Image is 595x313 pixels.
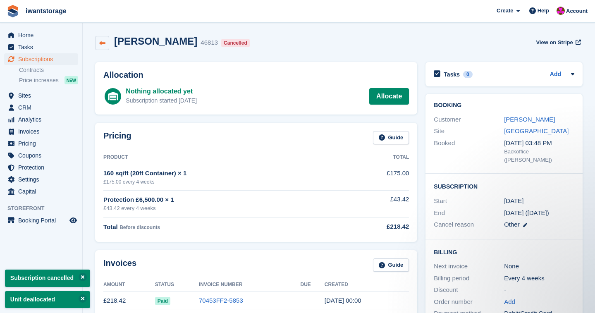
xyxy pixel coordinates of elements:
[4,215,78,226] a: menu
[463,71,473,78] div: 0
[221,39,250,47] div: Cancelled
[434,208,504,218] div: End
[103,131,131,145] h2: Pricing
[18,186,68,197] span: Capital
[504,221,520,228] span: Other
[504,285,574,295] div: -
[103,278,155,291] th: Amount
[369,88,409,105] a: Allocate
[434,285,504,295] div: Discount
[68,215,78,225] a: Preview store
[4,114,78,125] a: menu
[103,151,344,164] th: Product
[504,209,549,216] span: [DATE] ([DATE])
[19,76,78,85] a: Price increases NEW
[18,53,68,65] span: Subscriptions
[434,196,504,206] div: Start
[114,36,197,47] h2: [PERSON_NAME]
[504,196,523,206] time: 2024-08-01 23:00:00 UTC
[434,262,504,271] div: Next invoice
[126,86,197,96] div: Nothing allocated yet
[19,66,78,74] a: Contracts
[4,41,78,53] a: menu
[119,225,160,230] span: Before discounts
[18,29,68,41] span: Home
[201,38,218,48] div: 46813
[434,274,504,283] div: Billing period
[434,127,504,136] div: Site
[103,291,155,310] td: £218.42
[155,297,170,305] span: Paid
[434,102,574,109] h2: Booking
[373,131,409,145] a: Guide
[5,270,90,287] p: Subscription cancelled
[434,248,574,256] h2: Billing
[103,70,409,80] h2: Allocation
[4,174,78,185] a: menu
[103,178,344,186] div: £175.00 every 4 weeks
[434,220,504,229] div: Cancel reason
[103,169,344,178] div: 160 sq/ft (20ft Container) × 1
[18,126,68,137] span: Invoices
[4,126,78,137] a: menu
[103,223,118,230] span: Total
[103,258,136,272] h2: Invoices
[126,96,197,105] div: Subscription started [DATE]
[504,148,574,164] div: Backoffice ([PERSON_NAME])
[18,90,68,101] span: Sites
[504,297,515,307] a: Add
[103,195,344,205] div: Protection £6,500.00 × 1
[4,53,78,65] a: menu
[504,274,574,283] div: Every 4 weeks
[4,162,78,173] a: menu
[344,190,409,217] td: £43.42
[4,186,78,197] a: menu
[504,139,574,148] div: [DATE] 03:48 PM
[155,278,199,291] th: Status
[533,36,583,49] a: View on Stripe
[434,139,504,164] div: Booked
[344,164,409,190] td: £175.00
[434,115,504,124] div: Customer
[325,278,409,291] th: Created
[557,7,565,15] img: Jonathan
[7,5,19,17] img: stora-icon-8386f47178a22dfd0bd8f6a31ec36ba5ce8667c1dd55bd0f319d3a0aa187defe.svg
[344,151,409,164] th: Total
[444,71,460,78] h2: Tasks
[344,222,409,232] div: £218.42
[301,278,325,291] th: Due
[18,162,68,173] span: Protection
[504,127,569,134] a: [GEOGRAPHIC_DATA]
[19,76,59,84] span: Price increases
[18,215,68,226] span: Booking Portal
[18,174,68,185] span: Settings
[434,297,504,307] div: Order number
[18,102,68,113] span: CRM
[65,76,78,84] div: NEW
[18,138,68,149] span: Pricing
[7,204,82,213] span: Storefront
[504,116,555,123] a: [PERSON_NAME]
[4,90,78,101] a: menu
[373,258,409,272] a: Guide
[4,150,78,161] a: menu
[325,297,361,304] time: 2025-08-28 23:00:54 UTC
[18,150,68,161] span: Coupons
[5,291,90,308] p: Unit deallocated
[22,4,70,18] a: iwantstorage
[566,7,588,15] span: Account
[4,138,78,149] a: menu
[103,204,344,213] div: £43.42 every 4 weeks
[497,7,513,15] span: Create
[4,102,78,113] a: menu
[536,38,573,47] span: View on Stripe
[550,70,561,79] a: Add
[199,297,243,304] a: 70453FF2-5853
[434,182,574,190] h2: Subscription
[4,29,78,41] a: menu
[199,278,301,291] th: Invoice Number
[538,7,549,15] span: Help
[504,262,574,271] div: None
[18,114,68,125] span: Analytics
[18,41,68,53] span: Tasks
